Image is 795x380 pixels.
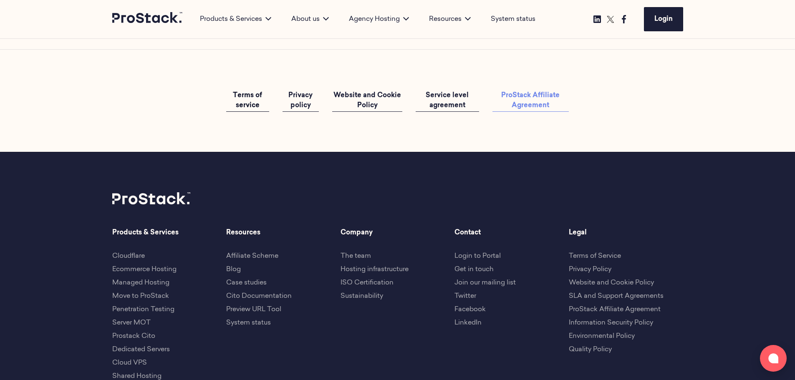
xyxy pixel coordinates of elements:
span: Website and Cookie Policy [333,92,401,109]
span: Legal [569,228,683,238]
span: Company [341,228,455,238]
a: Quality Policy [569,346,612,353]
a: Ecommerce Hosting [112,266,177,273]
div: Resources [419,14,481,24]
a: Cloudflare [112,253,145,259]
a: Shared Hosting [112,373,162,380]
span: Privacy policy [288,92,313,109]
a: Twitter [454,293,476,299]
span: Resources [226,228,341,238]
span: Terms of service [233,92,262,109]
span: Products & Services [112,228,227,238]
div: About us [281,14,339,24]
a: Prostack logo [112,192,192,208]
a: Affiliate Scheme [226,253,278,259]
a: Privacy policy [283,90,319,112]
span: Service level agreement [426,92,469,109]
div: Products & Services [190,14,281,24]
div: Agency Hosting [339,14,419,24]
a: Facebook [454,306,486,313]
a: Penetration Testing [112,306,174,313]
span: Login [654,16,673,23]
a: Case studies [226,279,267,286]
a: Move to ProStack [112,293,169,299]
a: LinkedIn [454,320,482,326]
a: System status [226,320,271,326]
a: Sustainability [341,293,383,299]
a: System status [491,14,535,24]
a: ProStack Affiliate Agreement [492,90,569,112]
span: ProStack Affiliate Agreement [501,92,560,109]
span: Contact [454,228,569,238]
a: Terms of service [226,90,269,112]
a: Preview URL Tool [226,306,281,313]
a: Dedicated Servers [112,346,170,353]
a: Website and Cookie Policy [569,279,654,286]
a: Environmental Policy [569,333,635,340]
a: Get in touch [454,266,494,273]
a: ProStack Affiliate Agreement [569,306,661,313]
a: Terms of Service [569,253,621,259]
a: Cloud VPS [112,360,147,366]
a: Login to Portal [454,253,501,259]
a: Server MOT [112,320,151,326]
a: Hosting infrastructure [341,266,409,273]
button: Open chat window [760,345,787,372]
a: Prostack Cito [112,333,155,340]
a: Information Security Policy [569,320,653,326]
a: Join our mailing list [454,279,516,286]
a: Website and Cookie Policy [332,90,403,112]
a: SLA and Support Agreements [569,293,664,299]
a: Blog [226,266,241,273]
a: Login [644,7,683,31]
a: Cito Documentation [226,293,292,299]
a: Service level agreement [416,90,479,112]
a: Managed Hosting [112,279,169,286]
a: The team [341,253,371,259]
a: ISO Certification [341,279,394,286]
a: Privacy Policy [569,266,611,273]
a: Prostack logo [112,12,183,26]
